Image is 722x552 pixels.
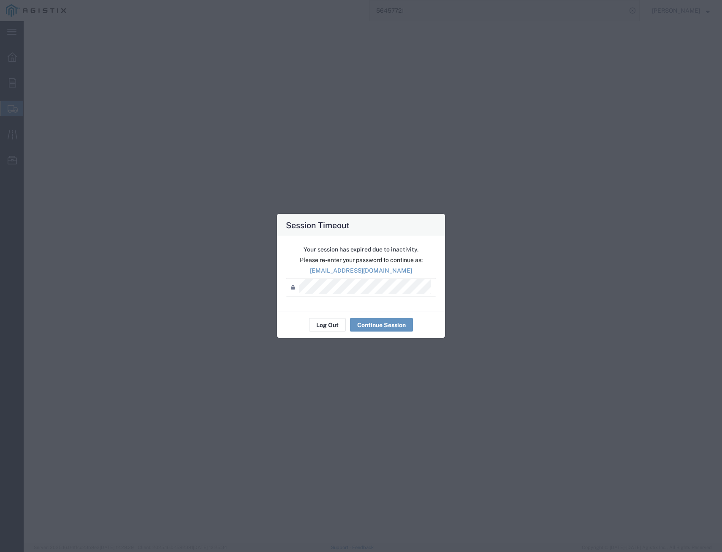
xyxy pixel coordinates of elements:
[286,256,436,265] p: Please re-enter your password to continue as:
[286,245,436,254] p: Your session has expired due to inactivity.
[309,318,346,332] button: Log Out
[350,318,413,332] button: Continue Session
[286,219,350,231] h4: Session Timeout
[286,266,436,275] p: [EMAIL_ADDRESS][DOMAIN_NAME]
